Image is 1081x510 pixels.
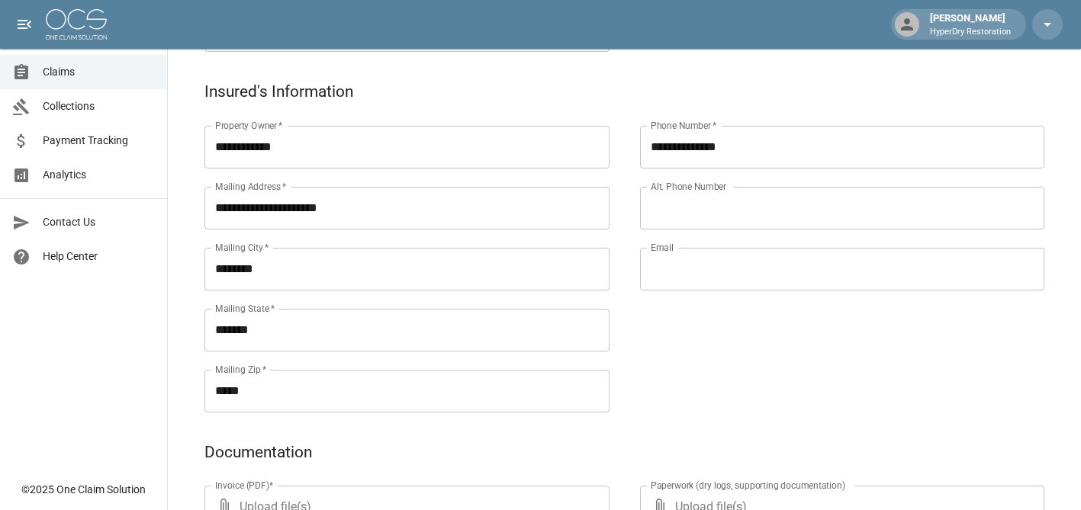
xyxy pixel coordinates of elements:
[651,180,726,193] label: Alt. Phone Number
[43,133,155,149] span: Payment Tracking
[651,479,845,492] label: Paperwork (dry logs, supporting documentation)
[21,482,146,497] div: © 2025 One Claim Solution
[9,9,40,40] button: open drawer
[43,64,155,80] span: Claims
[215,119,283,132] label: Property Owner
[930,26,1011,39] p: HyperDry Restoration
[43,98,155,114] span: Collections
[924,11,1017,38] div: [PERSON_NAME]
[215,302,275,315] label: Mailing State
[46,9,107,40] img: ocs-logo-white-transparent.png
[43,249,155,265] span: Help Center
[215,180,286,193] label: Mailing Address
[215,363,267,376] label: Mailing Zip
[651,241,674,254] label: Email
[215,479,274,492] label: Invoice (PDF)*
[215,241,269,254] label: Mailing City
[43,214,155,230] span: Contact Us
[651,119,716,132] label: Phone Number
[43,167,155,183] span: Analytics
